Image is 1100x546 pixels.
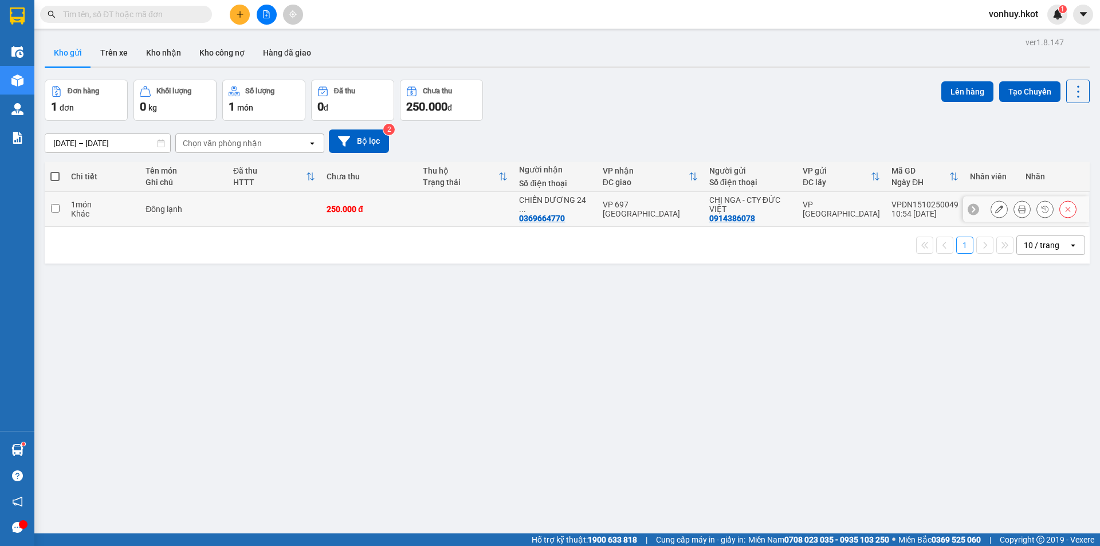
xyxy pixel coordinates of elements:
span: notification [12,496,23,507]
span: caret-down [1078,9,1089,19]
svg: open [1068,241,1078,250]
input: Select a date range. [45,134,170,152]
span: đ [447,103,452,112]
span: 250.000 [406,100,447,113]
div: Đã thu [334,87,355,95]
button: Bộ lọc [329,129,389,153]
input: Tìm tên, số ĐT hoặc mã đơn [63,8,198,21]
button: Tạo Chuyến [999,81,1060,102]
div: Người gửi [709,166,791,175]
div: VPDN1510250049 [891,200,958,209]
span: ⚪️ [892,537,895,542]
div: ĐC giao [603,178,689,187]
div: Nhân viên [970,172,1014,181]
span: | [989,533,991,546]
svg: open [308,139,317,148]
div: Người nhận [519,165,591,174]
div: Chi tiết [71,172,134,181]
sup: 2 [383,124,395,135]
th: Toggle SortBy [417,162,513,192]
span: vonhuy.hkot [980,7,1047,21]
span: copyright [1036,536,1044,544]
span: question-circle [12,470,23,481]
button: Số lượng1món [222,80,305,121]
span: | [646,533,647,546]
img: warehouse-icon [11,103,23,115]
button: Kho gửi [45,39,91,66]
div: 1 món [71,200,134,209]
span: file-add [262,10,270,18]
div: HTTT [233,178,306,187]
span: Hỗ trợ kỹ thuật: [532,533,637,546]
button: Đã thu0đ [311,80,394,121]
span: ... [519,205,526,214]
img: warehouse-icon [11,46,23,58]
div: Số điện thoại [709,178,791,187]
div: ver 1.8.147 [1026,36,1064,49]
div: Chọn văn phòng nhận [183,138,262,149]
sup: 1 [1059,5,1067,13]
span: 1 [229,100,235,113]
div: 10:54 [DATE] [891,209,958,218]
button: aim [283,5,303,25]
div: Đông lạnh [146,205,222,214]
button: 1 [956,237,973,254]
button: Chưa thu250.000đ [400,80,483,121]
div: VP [GEOGRAPHIC_DATA] [803,200,880,218]
img: logo-vxr [10,7,25,25]
div: Số điện thoại [519,179,591,188]
strong: 1900 633 818 [588,535,637,544]
div: Khối lượng [156,87,191,95]
span: kg [148,103,157,112]
span: Miền Bắc [898,533,981,546]
div: 0369664770 [519,214,565,223]
button: Kho nhận [137,39,190,66]
img: solution-icon [11,132,23,144]
div: Chưa thu [327,172,411,181]
div: Nhãn [1026,172,1083,181]
button: Hàng đã giao [254,39,320,66]
button: file-add [257,5,277,25]
div: Tên món [146,166,222,175]
div: Thu hộ [423,166,498,175]
img: warehouse-icon [11,444,23,456]
img: icon-new-feature [1052,9,1063,19]
span: 0 [140,100,146,113]
strong: 0369 525 060 [932,535,981,544]
div: Chưa thu [423,87,452,95]
span: 0 [317,100,324,113]
button: Trên xe [91,39,137,66]
img: warehouse-icon [11,74,23,87]
div: Trạng thái [423,178,498,187]
div: VP gửi [803,166,871,175]
th: Toggle SortBy [227,162,321,192]
span: search [48,10,56,18]
span: Miền Nam [748,533,889,546]
div: VP 697 [GEOGRAPHIC_DATA] [603,200,698,218]
button: Đơn hàng1đơn [45,80,128,121]
div: Số lượng [245,87,274,95]
span: message [12,522,23,533]
span: 1 [51,100,57,113]
div: 0914386078 [709,214,755,223]
th: Toggle SortBy [597,162,704,192]
button: Lên hàng [941,81,993,102]
div: CHỊ NGA - CTY ĐỨC VIỆT [709,195,791,214]
button: Kho công nợ [190,39,254,66]
div: Đơn hàng [68,87,99,95]
span: 1 [1060,5,1064,13]
button: caret-down [1073,5,1093,25]
span: đơn [60,103,74,112]
button: Khối lượng0kg [133,80,217,121]
div: ĐC lấy [803,178,871,187]
span: aim [289,10,297,18]
div: Đã thu [233,166,306,175]
div: VP nhận [603,166,689,175]
div: CHIẾN DƯƠNG 246 ĐBP SA PA [519,195,591,214]
button: plus [230,5,250,25]
strong: 0708 023 035 - 0935 103 250 [784,535,889,544]
span: món [237,103,253,112]
span: plus [236,10,244,18]
div: Ngày ĐH [891,178,949,187]
div: Mã GD [891,166,949,175]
